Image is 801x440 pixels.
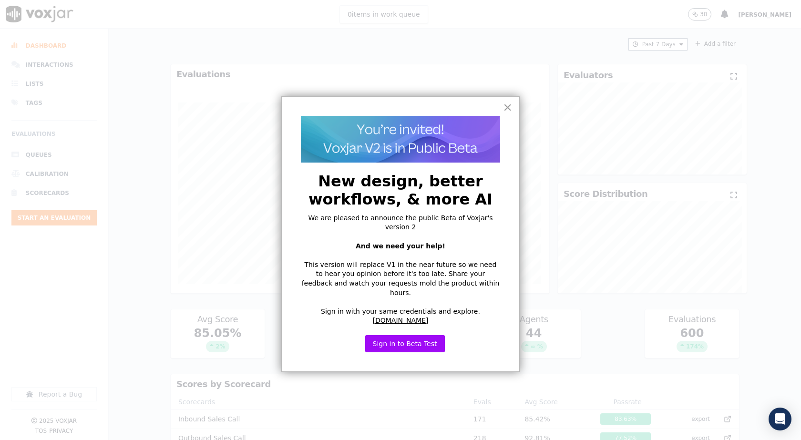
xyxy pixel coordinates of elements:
button: Sign in to Beta Test [365,335,445,352]
span: Sign in with your same credentials and explore. [321,307,480,315]
strong: And we need your help! [356,242,445,250]
h2: New design, better workflows, & more AI [301,172,500,209]
div: Open Intercom Messenger [769,408,791,430]
button: Close [503,100,512,115]
a: [DOMAIN_NAME] [373,317,429,324]
p: This version will replace V1 in the near future so we need to hear you opinion before it's too la... [301,260,500,297]
p: We are pleased to announce the public Beta of Voxjar's version 2 [301,214,500,232]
